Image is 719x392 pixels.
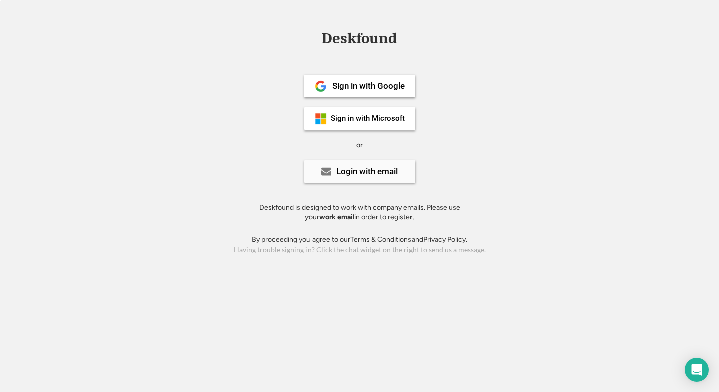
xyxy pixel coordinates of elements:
[247,203,473,222] div: Deskfound is designed to work with company emails. Please use your in order to register.
[317,31,402,46] div: Deskfound
[356,140,363,150] div: or
[315,113,327,125] img: ms-symbollockup_mssymbol_19.png
[331,115,405,122] div: Sign in with Microsoft
[319,213,354,221] strong: work email
[315,80,327,92] img: 1024px-Google__G__Logo.svg.png
[423,235,467,244] a: Privacy Policy.
[252,235,467,245] div: By proceeding you agree to our and
[332,82,405,90] div: Sign in with Google
[336,167,398,176] div: Login with email
[350,235,412,244] a: Terms & Conditions
[685,358,709,382] div: Open Intercom Messenger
